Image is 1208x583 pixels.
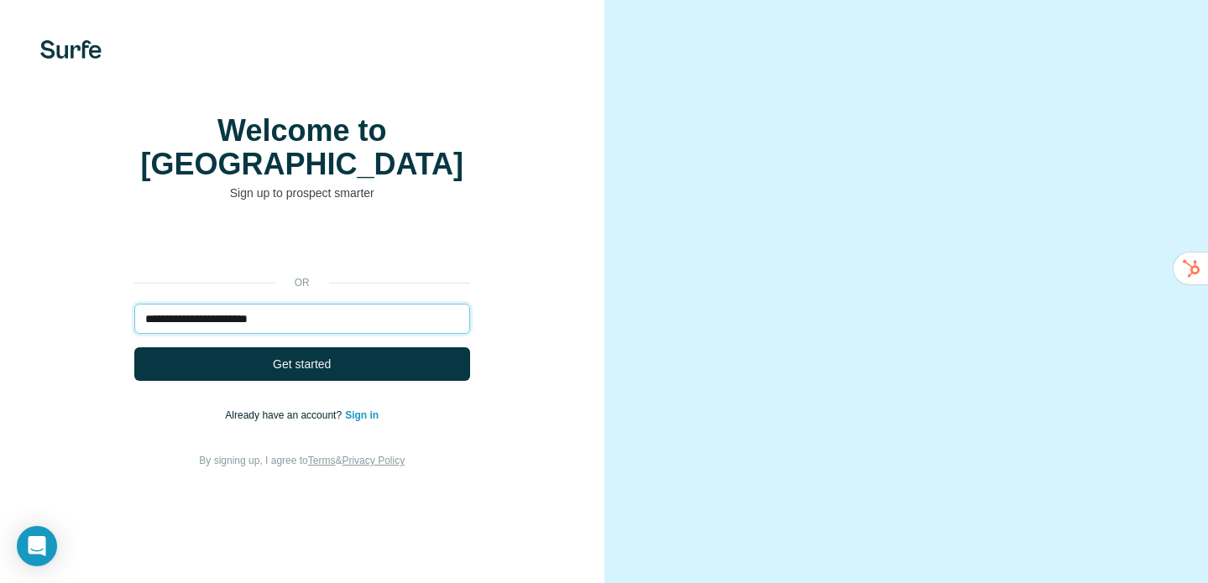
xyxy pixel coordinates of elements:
a: Privacy Policy [342,455,405,466]
button: Get started [134,347,470,381]
h1: Welcome to [GEOGRAPHIC_DATA] [134,114,470,181]
span: Get started [273,356,331,372]
p: Sign up to prospect smarter [134,185,470,201]
span: By signing up, I agree to & [199,455,405,466]
span: Already have an account? [225,409,345,421]
a: Sign in [345,409,379,421]
img: Surfe's logo [40,40,102,59]
div: Open Intercom Messenger [17,526,57,566]
p: or [275,275,329,290]
a: Terms [308,455,336,466]
iframe: Botão Iniciar sessão com o Google [126,226,478,263]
